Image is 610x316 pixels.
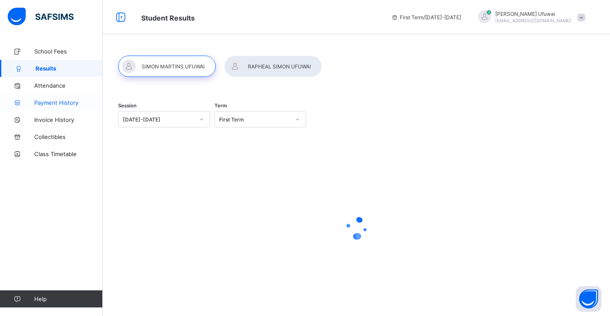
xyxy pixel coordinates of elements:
img: safsims [8,8,74,26]
div: [DATE]-[DATE] [123,116,194,123]
span: Help [34,295,102,302]
span: Class Timetable [34,151,103,157]
span: Results [36,65,103,72]
span: Invoice History [34,116,103,123]
span: session/term information [391,14,461,21]
div: SimonUfuwai [470,10,589,24]
span: Term [214,103,227,109]
span: Student Results [141,14,195,22]
span: [EMAIL_ADDRESS][DOMAIN_NAME] [495,18,571,23]
span: Collectibles [34,133,103,140]
button: Open asap [576,286,601,312]
span: [PERSON_NAME] Ufuwai [495,11,571,17]
span: Session [118,103,137,109]
div: First Term [219,116,291,123]
span: Attendance [34,82,103,89]
span: School Fees [34,48,103,55]
span: Payment History [34,99,103,106]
